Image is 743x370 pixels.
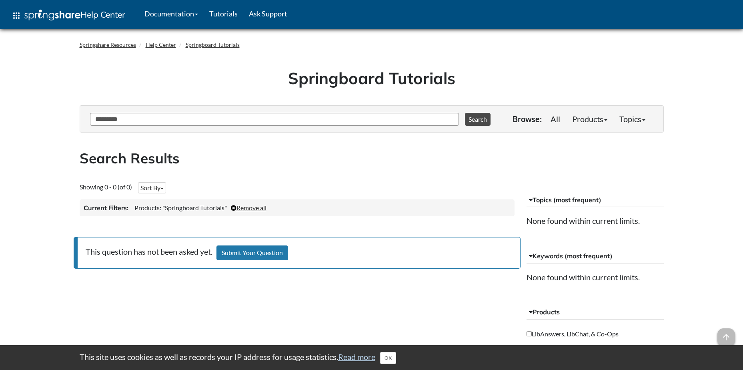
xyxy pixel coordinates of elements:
div: This site uses cookies as well as records your IP address for usage statistics. [72,351,672,364]
span: apps [12,11,21,20]
label: LibAnswers, LibChat, & Co-Ops [527,330,619,338]
a: Tutorials [204,4,243,24]
li: None found within current limits. [527,215,664,226]
h3: Current Filters [84,203,128,212]
span: Showing 0 - 0 (of 0) [80,183,132,191]
p: This question has not been asked yet. [74,237,521,269]
a: Topics [613,111,651,127]
a: Help Center [146,41,176,48]
a: Products [566,111,613,127]
h2: Search Results [80,149,664,168]
span: arrow_upward [717,328,735,346]
a: All [545,111,566,127]
a: Documentation [139,4,204,24]
h1: Springboard Tutorials [86,67,658,89]
a: Remove all [231,204,266,211]
input: LibAnswers, LibChat, & Co-Ops [527,331,532,336]
span: Help Center [80,9,125,20]
button: Topics (most frequent) [527,193,664,207]
p: Browse: [513,113,542,125]
a: Submit Your Question [216,245,288,260]
button: Keywords (most frequent) [527,249,664,263]
button: Sort By [138,182,166,193]
button: Search [465,113,491,126]
span: Products: [134,204,161,211]
img: Springshare [24,10,80,20]
a: Read more [338,352,375,362]
span: "Springboard Tutorials" [162,204,227,211]
a: apps Help Center [6,4,131,28]
button: Products [527,305,664,320]
a: Springboard Tutorials [186,41,240,48]
a: arrow_upward [717,329,735,339]
button: Close [380,352,396,364]
a: Springshare Resources [80,41,136,48]
li: None found within current limits. [527,271,664,283]
a: Ask Support [243,4,293,24]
